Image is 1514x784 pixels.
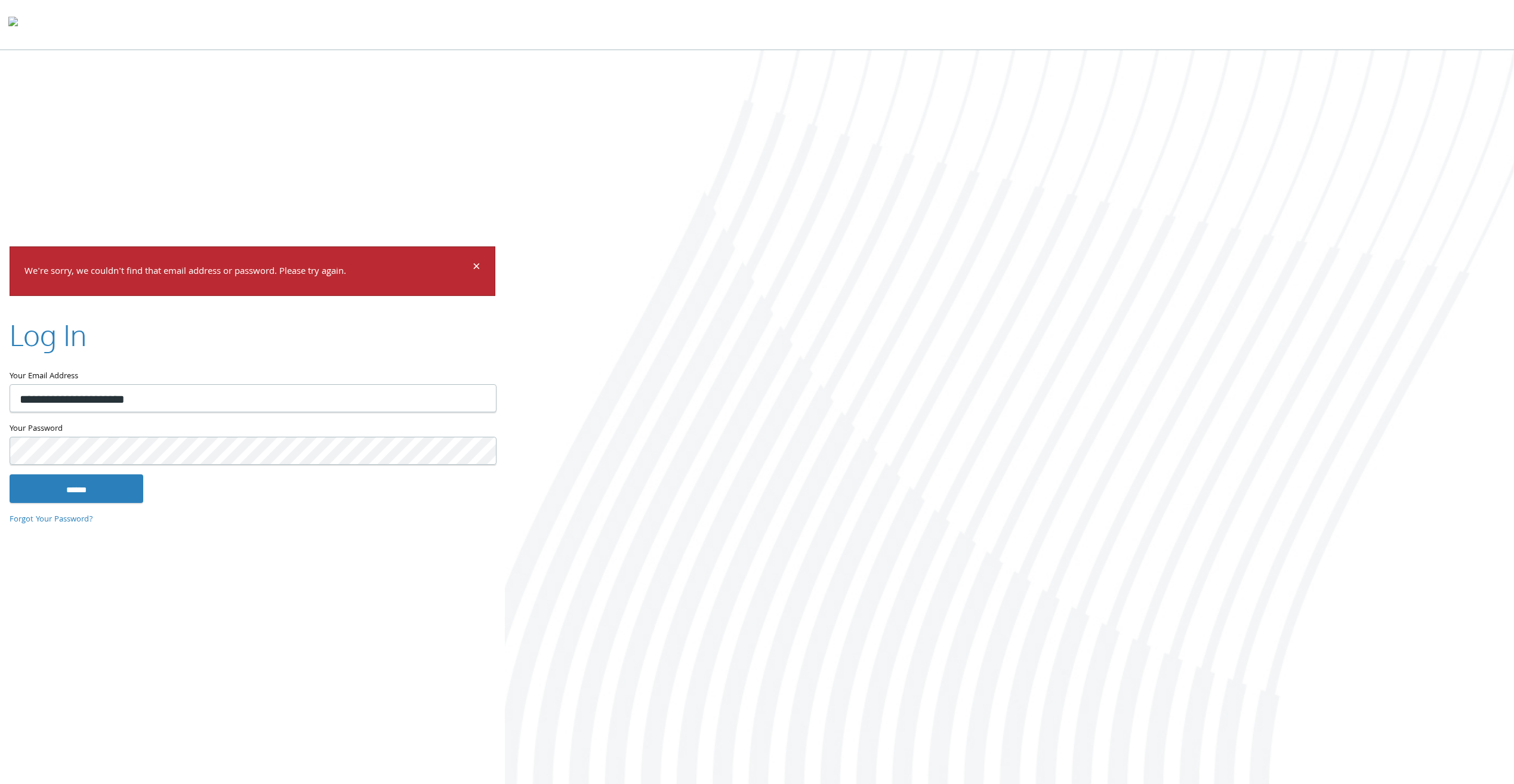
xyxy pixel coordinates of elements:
[10,315,87,355] h2: Log In
[24,264,471,281] p: We're sorry, we couldn't find that email address or password. Please try again.
[473,261,480,276] button: Dismiss alert
[10,422,495,437] label: Your Password
[473,257,480,280] span: ×
[8,13,18,36] img: todyl-logo-dark.svg
[10,513,93,526] a: Forgot Your Password?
